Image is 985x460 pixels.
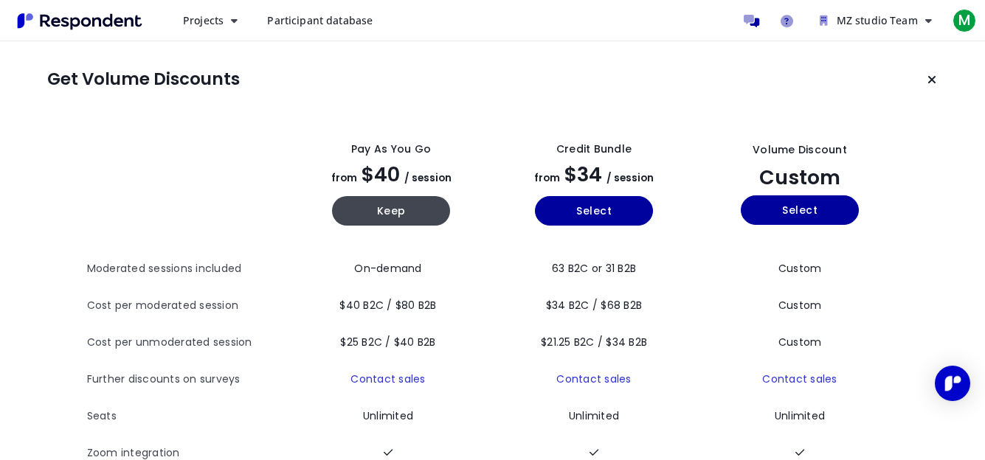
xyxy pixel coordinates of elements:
[737,6,767,35] a: Message participants
[778,261,822,276] span: Custom
[569,408,619,423] span: Unlimited
[332,196,450,226] button: Keep current yearly payg plan
[753,142,847,158] div: Volume Discount
[331,171,357,185] span: from
[950,7,979,34] button: M
[351,142,431,157] div: Pay as you go
[546,298,642,313] span: $34 B2C / $68 B2B
[564,161,602,188] span: $34
[606,171,654,185] span: / session
[741,195,859,225] button: Select yearly custom_static plan
[87,398,290,435] th: Seats
[404,171,452,185] span: / session
[12,9,148,33] img: Respondent
[87,361,290,398] th: Further discounts on surveys
[47,69,240,90] h1: Get Volume Discounts
[87,287,290,324] th: Cost per moderated session
[556,142,632,157] div: Credit Bundle
[935,366,970,401] div: Open Intercom Messenger
[762,372,837,386] a: Contact sales
[773,6,802,35] a: Help and support
[775,408,825,423] span: Unlimited
[552,261,636,276] span: 63 B2C or 31 B2B
[778,298,822,313] span: Custom
[535,196,653,226] button: Select yearly basic plan
[917,65,947,94] button: Keep current plan
[267,13,373,27] span: Participant database
[759,164,840,191] span: Custom
[541,335,647,349] span: $21.25 B2C / $34 B2B
[339,298,436,313] span: $40 B2C / $80 B2B
[837,13,918,27] span: MZ studio Team
[778,335,822,349] span: Custom
[87,251,290,287] th: Moderated sessions included
[171,7,249,34] button: Projects
[363,408,413,423] span: Unlimited
[354,261,421,276] span: On-demand
[808,7,944,34] button: MZ studio Team
[556,372,631,386] a: Contact sales
[953,9,976,32] span: M
[183,13,224,27] span: Projects
[255,7,384,34] a: Participant database
[87,324,290,361] th: Cost per unmoderated session
[340,335,435,349] span: $25 B2C / $40 B2B
[350,372,425,386] a: Contact sales
[534,171,560,185] span: from
[362,161,400,188] span: $40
